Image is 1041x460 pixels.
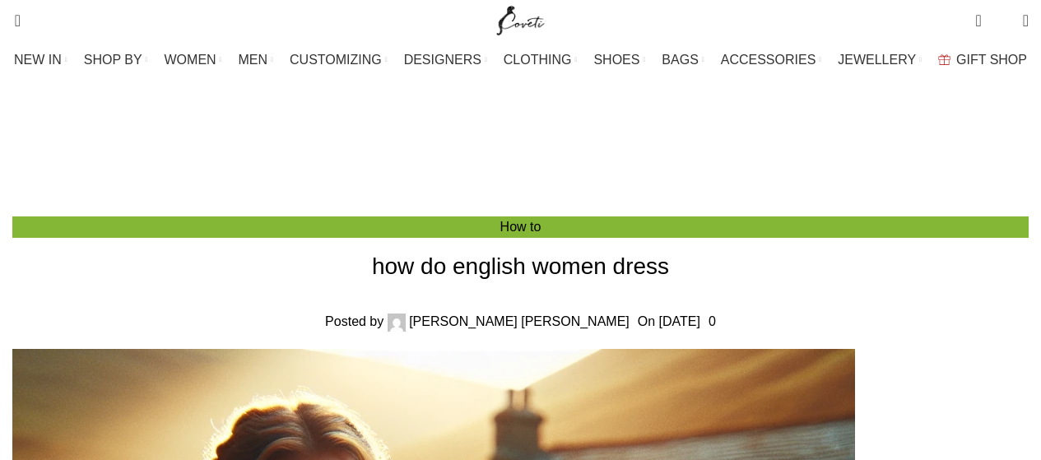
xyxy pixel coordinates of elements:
div: Main navigation [4,44,1037,77]
a: SHOES [593,44,645,77]
a: MEN [239,44,273,77]
span: MEN [239,52,268,67]
a: How to [500,220,541,234]
div: My Wishlist [994,4,1011,37]
span: 0 [997,16,1010,29]
a: ACCESSORIES [721,44,822,77]
h3: Blog [496,95,569,138]
img: GiftBag [938,54,950,65]
a: DESIGNERS [404,44,487,77]
a: [PERSON_NAME] [PERSON_NAME] [409,314,630,328]
span: GIFT SHOP [956,52,1027,67]
a: 0 [967,4,989,37]
span: WOMEN [165,52,216,67]
a: Site logo [493,12,548,26]
a: 0 [709,314,716,328]
a: WOMEN [165,44,222,77]
a: How to [538,150,579,164]
img: author-avatar [388,314,406,332]
a: JEWELLERY [838,44,922,77]
a: GIFT SHOP [938,44,1027,77]
span: JEWELLERY [838,52,916,67]
a: Search [4,4,21,37]
h1: how do english women dress [12,250,1029,282]
time: On [DATE] [638,314,700,328]
a: CLOTHING [504,44,578,77]
span: CLOTHING [504,52,572,67]
span: BAGS [662,52,698,67]
a: BAGS [662,44,704,77]
span: SHOP BY [84,52,142,67]
span: SHOES [593,52,639,67]
span: ACCESSORIES [721,52,816,67]
span: Posted by [325,314,383,328]
a: Home [486,150,522,164]
span: DESIGNERS [404,52,481,67]
span: CUSTOMIZING [290,52,382,67]
span: 0 [977,8,989,21]
span: NEW IN [14,52,62,67]
a: NEW IN [14,44,67,77]
a: SHOP BY [84,44,148,77]
a: CUSTOMIZING [290,44,388,77]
